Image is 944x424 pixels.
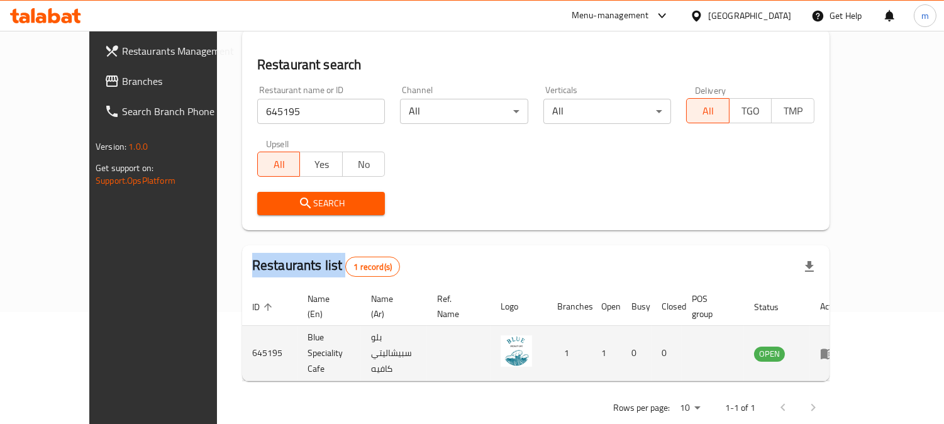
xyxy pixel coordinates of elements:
span: Get support on: [96,160,153,176]
div: All [543,99,672,124]
span: OPEN [754,347,785,361]
th: Open [591,287,621,326]
span: TMP [777,102,809,120]
button: TGO [729,98,772,123]
button: Yes [299,152,343,177]
p: Rows per page: [613,400,670,416]
div: Export file [794,252,825,282]
th: Closed [652,287,682,326]
td: 1 [547,326,591,381]
span: All [692,102,725,120]
td: 0 [652,326,682,381]
img: Blue Speciality Cafe [501,335,532,367]
a: Support.OpsPlatform [96,172,175,189]
h2: Restaurants list [252,256,400,277]
button: Search [257,192,386,215]
span: TGO [735,102,767,120]
input: Search for restaurant name or ID.. [257,99,386,124]
td: 1 [591,326,621,381]
span: Status [754,299,795,315]
h2: Restaurant search [257,55,814,74]
span: Version: [96,138,126,155]
a: Search Branch Phone [94,96,247,126]
table: enhanced table [242,287,853,381]
span: All [263,155,296,174]
th: Busy [621,287,652,326]
span: Search Branch Phone [122,104,237,119]
div: Total records count [345,257,400,277]
div: Rows per page: [675,399,705,418]
td: 0 [621,326,652,381]
a: Restaurants Management [94,36,247,66]
div: Menu-management [572,8,649,23]
div: [GEOGRAPHIC_DATA] [708,9,791,23]
p: 1-1 of 1 [725,400,755,416]
span: Search [267,196,375,211]
button: No [342,152,386,177]
div: All [400,99,528,124]
span: POS group [692,291,729,321]
th: Branches [547,287,591,326]
span: 1.0.0 [128,138,148,155]
span: Branches [122,74,237,89]
span: No [348,155,380,174]
label: Delivery [695,86,726,94]
td: بلو سبيشاليتي كافيه [361,326,427,381]
button: TMP [771,98,814,123]
span: m [921,9,929,23]
span: ID [252,299,276,315]
td: Blue Speciality Cafe [297,326,361,381]
button: All [257,152,301,177]
label: Upsell [266,139,289,148]
button: All [686,98,730,123]
span: Ref. Name [437,291,475,321]
th: Action [810,287,853,326]
span: 1 record(s) [346,261,399,273]
div: OPEN [754,347,785,362]
td: 645195 [242,326,297,381]
span: Name (Ar) [371,291,412,321]
div: Menu [820,346,843,361]
th: Logo [491,287,547,326]
span: Name (En) [308,291,346,321]
a: Branches [94,66,247,96]
span: Restaurants Management [122,43,237,59]
span: Yes [305,155,338,174]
